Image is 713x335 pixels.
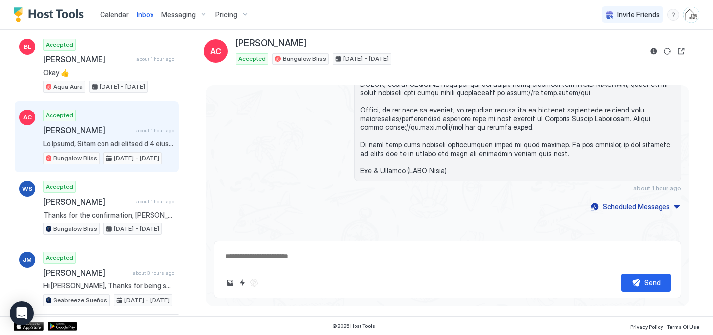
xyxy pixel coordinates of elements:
span: Bungalow Bliss [53,154,97,163]
span: Bungalow Bliss [283,55,326,63]
span: Accepted [238,55,266,63]
a: Host Tools Logo [14,7,88,22]
span: Thanks for the confirmation, [PERSON_NAME]. Please expect to receive detailed check-in guidance a... [43,211,174,220]
span: about 1 hour ago [136,127,174,134]
span: Aqua Aura [53,82,83,91]
span: about 1 hour ago [633,184,681,192]
span: WS [22,184,32,193]
a: Calendar [100,9,129,20]
span: [PERSON_NAME] [43,55,132,64]
button: Quick reply [236,277,248,289]
span: [DATE] - [DATE] [124,296,170,305]
span: Messaging [161,10,196,19]
span: [DATE] - [DATE] [114,154,159,163]
span: [DATE] - [DATE] [114,224,159,233]
button: Scheduled Messages [589,200,681,213]
span: © 2025 Host Tools [332,323,375,329]
span: Terms Of Use [667,324,699,330]
span: JM [23,255,32,264]
span: [PERSON_NAME] [43,268,129,278]
span: AC [23,113,32,122]
a: Terms Of Use [667,321,699,331]
span: Hi [PERSON_NAME], Thanks for being such a great guest and taking good care of our home. We gladly... [43,281,174,290]
button: Send [621,274,671,292]
span: about 1 hour ago [136,56,174,62]
span: Invite Friends [617,10,660,19]
span: Seabreeze Sueños [53,296,107,305]
span: Accepted [46,111,73,120]
button: Sync reservation [662,45,673,57]
a: Privacy Policy [630,321,663,331]
span: Accepted [46,253,73,262]
span: BL [24,42,31,51]
button: Upload image [224,277,236,289]
span: [DATE] - [DATE] [343,55,389,63]
span: AC [210,45,221,57]
span: Privacy Policy [630,324,663,330]
div: Scheduled Messages [603,201,670,212]
span: Accepted [46,40,73,49]
span: [PERSON_NAME] [43,125,132,135]
span: [PERSON_NAME] [236,38,306,49]
span: Okay 👍 [43,68,174,77]
span: [DATE] - [DATE] [100,82,145,91]
a: Inbox [137,9,153,20]
span: Inbox [137,10,153,19]
span: about 1 hour ago [136,198,174,205]
div: Send [644,278,661,288]
a: Google Play Store [48,322,77,331]
span: Bungalow Bliss [53,224,97,233]
div: menu [667,9,679,21]
div: User profile [683,7,699,23]
a: App Store [14,322,44,331]
span: Pricing [215,10,237,19]
span: Calendar [100,10,129,19]
div: Open Intercom Messenger [10,301,34,325]
button: Open reservation [675,45,687,57]
span: Accepted [46,182,73,191]
span: about 3 hours ago [133,270,174,276]
button: Reservation information [648,45,660,57]
span: [PERSON_NAME] [43,197,132,207]
span: Lo Ipsumd, Sitam con adi elitsed d 4 eiusm temp inc 9 utlabo et Dolorema Aliqu enim admin, Veniam... [43,139,174,148]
